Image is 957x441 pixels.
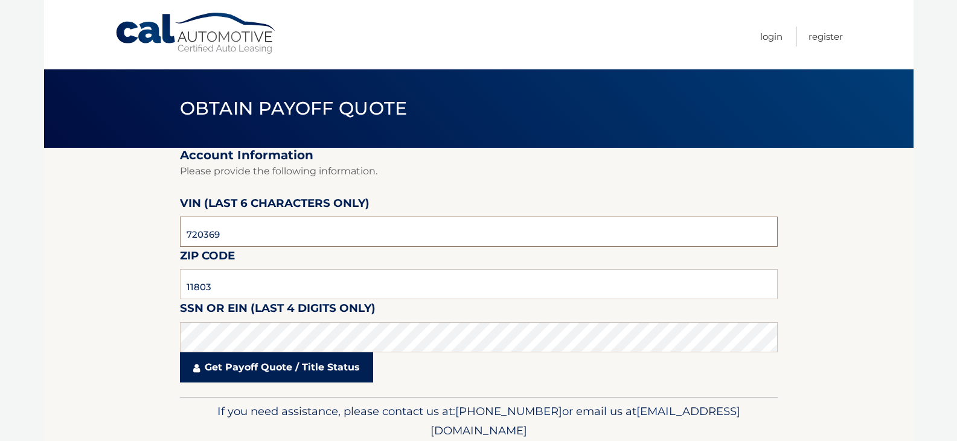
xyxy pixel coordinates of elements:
[188,402,770,440] p: If you need assistance, please contact us at: or email us at
[115,12,278,55] a: Cal Automotive
[180,148,778,163] h2: Account Information
[180,163,778,180] p: Please provide the following information.
[180,97,408,119] span: Obtain Payoff Quote
[808,27,843,46] a: Register
[180,247,235,269] label: Zip Code
[455,404,562,418] span: [PHONE_NUMBER]
[180,352,373,382] a: Get Payoff Quote / Title Status
[180,194,370,217] label: VIN (last 6 characters only)
[180,299,376,322] label: SSN or EIN (last 4 digits only)
[760,27,783,46] a: Login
